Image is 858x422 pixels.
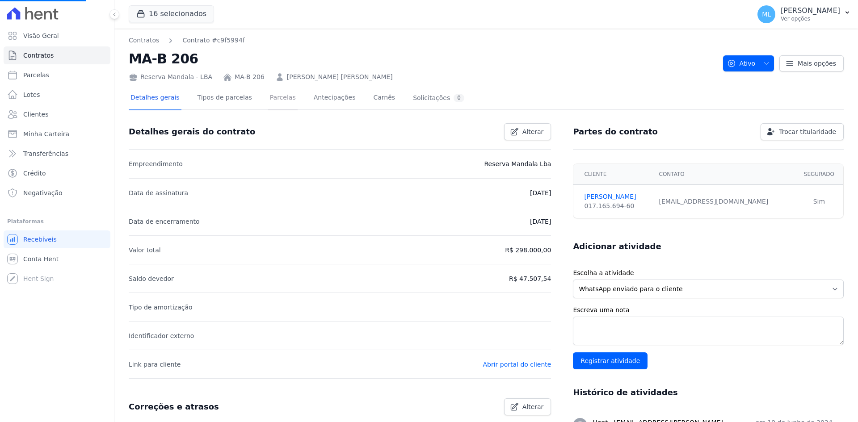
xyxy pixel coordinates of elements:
p: Empreendimento [129,159,183,169]
span: Transferências [23,149,68,158]
a: Lotes [4,86,110,104]
a: Contrato #c9f5994f [182,36,244,45]
a: Contratos [4,46,110,64]
button: 16 selecionados [129,5,214,22]
h3: Detalhes gerais do contrato [129,126,255,137]
h3: Correções e atrasos [129,401,219,412]
th: Contato [654,164,795,185]
a: Mais opções [779,55,844,71]
a: Solicitações0 [411,87,466,110]
div: [EMAIL_ADDRESS][DOMAIN_NAME] [659,197,790,206]
span: ML [762,11,771,17]
div: Reserva Mandala - LBA [129,72,212,82]
a: Antecipações [312,87,357,110]
a: Trocar titularidade [761,123,844,140]
h2: MA-B 206 [129,49,716,69]
span: Recebíveis [23,235,57,244]
button: Ativo [723,55,774,71]
a: Recebíveis [4,230,110,248]
span: Clientes [23,110,48,119]
span: Parcelas [23,71,49,79]
a: [PERSON_NAME] [PERSON_NAME] [287,72,393,82]
a: Conta Hent [4,250,110,268]
td: Sim [795,185,843,218]
a: Crédito [4,164,110,182]
div: 017.165.694-60 [584,201,648,211]
span: Alterar [522,127,544,136]
span: Minha Carteira [23,130,69,138]
span: Ativo [727,55,756,71]
button: ML [PERSON_NAME] Ver opções [750,2,858,27]
a: Carnês [371,87,397,110]
a: Tipos de parcelas [196,87,254,110]
p: [PERSON_NAME] [781,6,840,15]
label: Escreva uma nota [573,305,844,315]
div: Plataformas [7,216,107,227]
span: Contratos [23,51,54,60]
span: Mais opções [798,59,836,68]
nav: Breadcrumb [129,36,245,45]
p: Reserva Mandala Lba [484,159,551,169]
a: [PERSON_NAME] [584,192,648,201]
span: Trocar titularidade [779,127,836,136]
p: Tipo de amortização [129,302,193,313]
a: Detalhes gerais [129,87,181,110]
p: Valor total [129,245,161,255]
a: MA-B 206 [235,72,265,82]
span: Visão Geral [23,31,59,40]
p: Saldo devedor [129,273,174,284]
a: Minha Carteira [4,125,110,143]
span: Conta Hent [23,255,59,263]
p: [DATE] [530,188,551,198]
a: Visão Geral [4,27,110,45]
a: Negativação [4,184,110,202]
a: Parcelas [4,66,110,84]
th: Cliente [573,164,653,185]
h3: Histórico de atividades [573,387,677,398]
a: Abrir portal do cliente [483,361,551,368]
p: Ver opções [781,15,840,22]
a: Contratos [129,36,159,45]
th: Segurado [795,164,843,185]
p: R$ 298.000,00 [505,245,551,255]
h3: Partes do contrato [573,126,658,137]
div: Solicitações [413,94,464,102]
p: Data de encerramento [129,216,200,227]
span: Crédito [23,169,46,178]
input: Registrar atividade [573,352,648,369]
span: Negativação [23,188,63,197]
a: Transferências [4,145,110,163]
div: 0 [454,94,464,102]
a: Parcelas [268,87,298,110]
p: Data de assinatura [129,188,188,198]
label: Escolha a atividade [573,268,844,278]
p: Link para cliente [129,359,181,370]
a: Alterar [504,123,551,140]
p: R$ 47.507,54 [509,273,551,284]
span: Alterar [522,402,544,411]
nav: Breadcrumb [129,36,716,45]
p: Identificador externo [129,330,194,341]
span: Lotes [23,90,40,99]
h3: Adicionar atividade [573,241,661,252]
p: [DATE] [530,216,551,227]
a: Clientes [4,105,110,123]
a: Alterar [504,398,551,415]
